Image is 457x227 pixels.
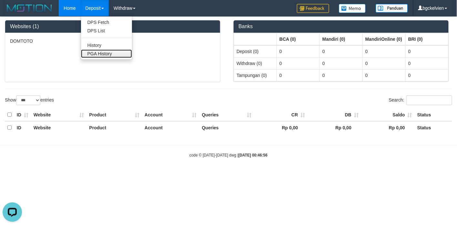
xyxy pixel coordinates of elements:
th: Group: activate to sort column ascending [406,33,449,45]
img: Feedback.jpg [297,4,329,13]
th: Queries [199,121,254,134]
h3: Websites (1) [10,24,215,29]
th: Product [87,121,142,134]
td: 0 [277,57,320,69]
th: Website [31,109,87,121]
input: Search: [406,95,452,105]
label: Search: [389,95,452,105]
a: History [81,41,132,49]
td: 0 [406,69,449,81]
td: 0 [320,69,363,81]
th: Product [87,109,142,121]
td: Deposit (0) [234,45,277,58]
p: DOMTOTO [10,38,215,44]
th: Rp 0,00 [361,121,415,134]
th: Rp 0,00 [254,121,308,134]
img: Button%20Memo.svg [339,4,366,13]
th: ID [14,121,31,134]
th: Website [31,121,87,134]
td: 0 [277,45,320,58]
td: 0 [406,45,449,58]
th: Status [415,121,452,134]
td: Withdraw (0) [234,57,277,69]
th: Status [415,109,452,121]
label: Show entries [5,95,54,105]
td: 0 [320,57,363,69]
th: Account [142,121,199,134]
td: Tampungan (0) [234,69,277,81]
a: PGA History [81,49,132,58]
th: CR [254,109,308,121]
h3: Banks [239,24,444,29]
th: ID [14,109,31,121]
img: MOTION_logo.png [5,3,54,13]
td: 0 [277,69,320,81]
button: Open LiveChat chat widget [3,3,22,22]
strong: [DATE] 00:46:56 [239,153,268,157]
th: Saldo [361,109,415,121]
td: 0 [363,69,406,81]
th: Account [142,109,199,121]
td: 0 [363,57,406,69]
th: Group: activate to sort column ascending [277,33,320,45]
th: Group: activate to sort column ascending [320,33,363,45]
a: DPS List [81,27,132,35]
td: 0 [320,45,363,58]
a: DPS Fetch [81,18,132,27]
th: Queries [199,109,254,121]
select: Showentries [16,95,40,105]
td: 0 [363,45,406,58]
th: Rp 0,00 [308,121,361,134]
th: Group: activate to sort column ascending [234,33,277,45]
td: 0 [406,57,449,69]
th: DB [308,109,361,121]
small: code © [DATE]-[DATE] dwg | [189,153,268,157]
img: panduan.png [376,4,408,13]
th: Group: activate to sort column ascending [363,33,406,45]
